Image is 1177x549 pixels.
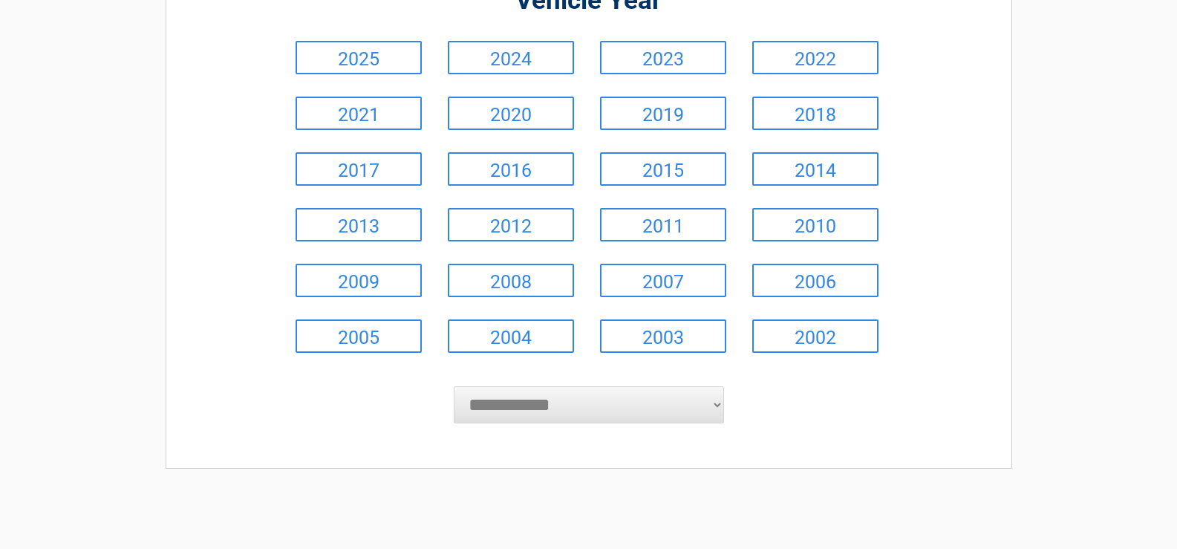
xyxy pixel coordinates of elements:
[296,97,422,130] a: 2021
[296,208,422,241] a: 2013
[296,41,422,74] a: 2025
[600,208,726,241] a: 2011
[600,319,726,353] a: 2003
[752,319,878,353] a: 2002
[600,152,726,186] a: 2015
[752,152,878,186] a: 2014
[448,152,574,186] a: 2016
[448,208,574,241] a: 2012
[448,319,574,353] a: 2004
[296,264,422,297] a: 2009
[752,264,878,297] a: 2006
[600,97,726,130] a: 2019
[600,264,726,297] a: 2007
[448,97,574,130] a: 2020
[448,264,574,297] a: 2008
[448,41,574,74] a: 2024
[296,319,422,353] a: 2005
[296,152,422,186] a: 2017
[752,97,878,130] a: 2018
[600,41,726,74] a: 2023
[752,41,878,74] a: 2022
[752,208,878,241] a: 2010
